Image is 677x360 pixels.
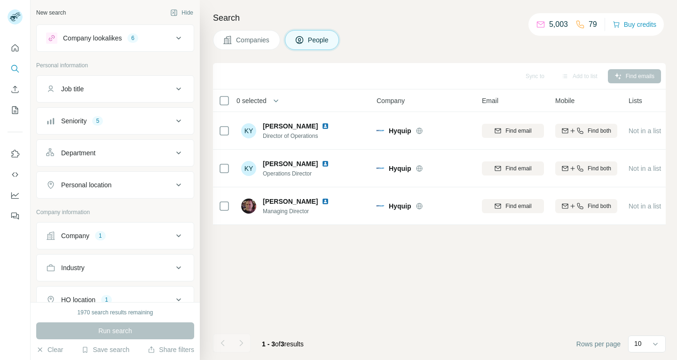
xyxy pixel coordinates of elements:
button: Company lookalikes6 [37,27,194,49]
span: of [275,340,281,348]
button: Enrich CSV [8,81,23,98]
div: Job title [61,84,84,94]
img: LinkedIn logo [322,198,329,205]
button: Find email [482,199,544,213]
h4: Search [213,11,666,24]
button: Seniority5 [37,110,194,132]
button: Find email [482,124,544,138]
span: Hyquip [389,201,411,211]
span: Find both [588,127,611,135]
button: Feedback [8,208,23,224]
div: 6 [127,34,138,42]
button: Find both [555,124,617,138]
button: My lists [8,102,23,119]
span: Managing Director [263,207,340,216]
div: Company [61,231,89,240]
span: results [262,340,304,348]
span: Hyquip [389,126,411,136]
span: Find email [505,127,531,135]
button: Hide [164,6,200,20]
span: 0 selected [236,96,267,105]
button: Find both [555,199,617,213]
span: Hyquip [389,164,411,173]
img: Logo of Hyquip [377,168,384,169]
button: Search [8,60,23,77]
span: [PERSON_NAME] [263,197,318,206]
div: KY [241,123,256,138]
img: LinkedIn logo [322,160,329,168]
span: Operations Director [263,169,340,178]
span: 3 [281,340,284,348]
span: 1 - 3 [262,340,275,348]
img: Logo of Hyquip [377,205,384,207]
button: Department [37,142,194,164]
span: Not in a list [629,202,661,210]
p: Company information [36,208,194,216]
span: Companies [236,35,270,45]
div: 1970 search results remaining [78,308,153,317]
button: Buy credits [613,18,656,31]
button: Save search [81,345,129,354]
div: HQ location [61,295,95,304]
p: 79 [589,19,597,30]
div: Company lookalikes [63,33,122,43]
button: Use Surfe API [8,166,23,183]
p: Personal information [36,61,194,70]
img: Avatar [241,199,256,214]
span: Find both [588,164,611,173]
div: Personal location [61,180,111,190]
img: LinkedIn logo [322,122,329,130]
p: 10 [634,339,642,348]
div: 5 [92,117,103,125]
span: Email [482,96,498,105]
span: [PERSON_NAME] [263,121,318,131]
button: Dashboard [8,187,23,204]
button: Job title [37,78,194,100]
button: Share filters [148,345,194,354]
span: Not in a list [629,127,661,135]
button: Clear [36,345,63,354]
span: Company [377,96,405,105]
div: Seniority [61,116,87,126]
span: Lists [629,96,642,105]
button: Find both [555,161,617,176]
div: 1 [101,296,112,304]
div: Industry [61,263,85,272]
button: Find email [482,161,544,176]
img: Logo of Hyquip [377,130,384,131]
span: People [308,35,330,45]
button: Quick start [8,40,23,56]
button: Industry [37,256,194,279]
button: HQ location1 [37,288,194,311]
span: Find email [505,202,531,210]
span: Find email [505,164,531,173]
span: Rows per page [576,339,621,349]
button: Personal location [37,174,194,196]
div: New search [36,8,66,17]
span: Find both [588,202,611,210]
span: Mobile [555,96,575,105]
button: Company1 [37,224,194,247]
span: Director of Operations [263,132,340,140]
div: Department [61,148,95,158]
span: [PERSON_NAME] [263,159,318,168]
div: 1 [95,232,106,240]
div: KY [241,161,256,176]
span: Not in a list [629,165,661,172]
p: 5,003 [549,19,568,30]
button: Use Surfe on LinkedIn [8,145,23,162]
